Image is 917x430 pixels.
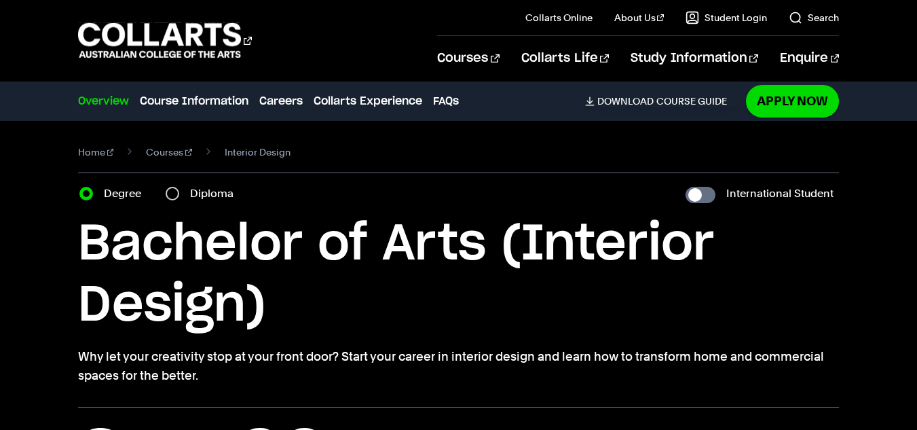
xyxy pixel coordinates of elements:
a: About Us [614,11,665,24]
h1: Bachelor of Arts (Interior Design) [78,214,839,336]
a: Overview [78,93,129,109]
label: International Student [726,184,834,203]
a: DownloadCourse Guide [585,95,738,107]
a: Careers [259,93,303,109]
a: Collarts Experience [314,93,422,109]
label: Degree [104,184,149,203]
a: FAQs [433,93,459,109]
span: Download [597,95,654,107]
a: Courses [437,36,499,81]
a: Collarts Online [525,11,593,24]
a: Enquire [780,36,839,81]
a: Search [789,11,839,24]
a: Course Information [140,93,248,109]
a: Apply Now [746,85,839,117]
span: Interior Design [225,143,291,162]
a: Home [78,143,114,162]
a: Courses [146,143,192,162]
p: Why let your creativity stop at your front door? Start your career in interior design and learn h... [78,347,839,385]
a: Study Information [631,36,758,81]
div: Go to homepage [78,21,252,60]
a: Collarts Life [521,36,609,81]
a: Student Login [686,11,767,24]
label: Diploma [190,184,242,203]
